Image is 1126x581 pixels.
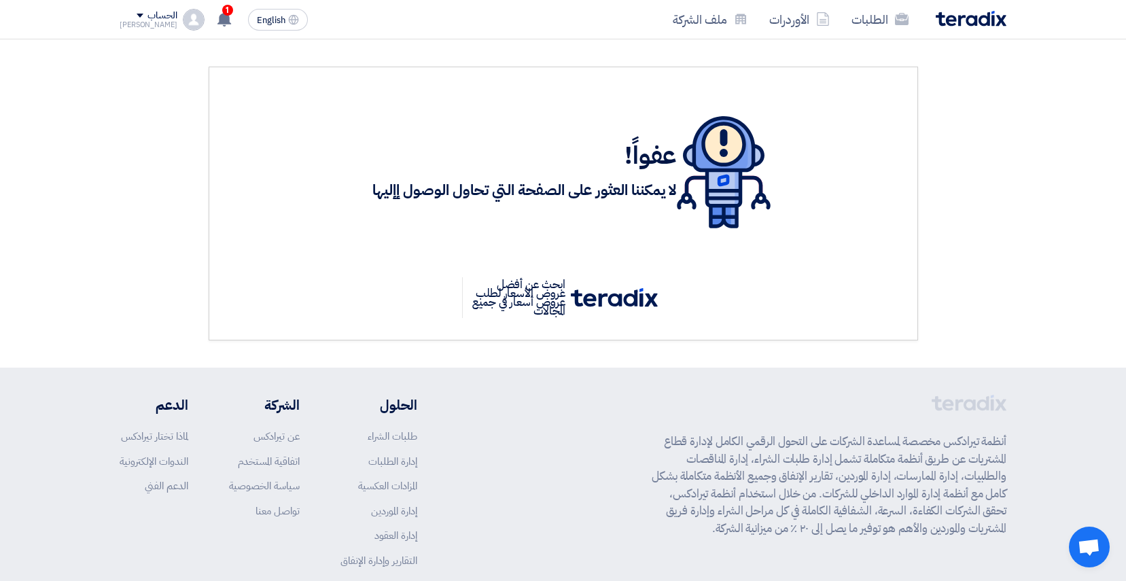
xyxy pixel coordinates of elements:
li: الحلول [340,395,417,415]
h3: لا يمكننا العثور على الصفحة التي تحاول الوصول إإليها [372,180,677,201]
a: إدارة الموردين [371,504,417,518]
a: الندوات الإلكترونية [120,454,188,469]
a: ملف الشركة [662,3,758,35]
a: لماذا تختار تيرادكس [121,429,188,444]
div: [PERSON_NAME] [120,21,177,29]
img: Teradix logo [936,11,1006,27]
a: عن تيرادكس [253,429,300,444]
a: الأوردرات [758,3,841,35]
img: 404.svg [677,116,771,228]
a: الدعم الفني [145,478,188,493]
a: إدارة الطلبات [368,454,417,469]
a: سياسة الخصوصية [229,478,300,493]
a: Open chat [1069,527,1110,567]
span: 1 [222,5,233,16]
li: الشركة [229,395,300,415]
p: ابحث عن أفضل عروض الأسعار لطلب عروض أسعار في جميع المجالات [462,277,571,318]
a: الطلبات [841,3,919,35]
p: أنظمة تيرادكس مخصصة لمساعدة الشركات على التحول الرقمي الكامل لإدارة قطاع المشتريات عن طريق أنظمة ... [652,433,1006,537]
a: تواصل معنا [256,504,300,518]
li: الدعم [120,395,188,415]
img: tx_logo.svg [571,288,658,307]
a: اتفاقية المستخدم [238,454,300,469]
h1: عفواً! [372,141,677,171]
a: التقارير وإدارة الإنفاق [340,553,417,568]
div: الحساب [147,10,177,22]
span: English [257,16,285,25]
a: المزادات العكسية [358,478,417,493]
a: إدارة العقود [374,528,417,543]
button: English [248,9,308,31]
a: طلبات الشراء [368,429,417,444]
img: profile_test.png [183,9,205,31]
